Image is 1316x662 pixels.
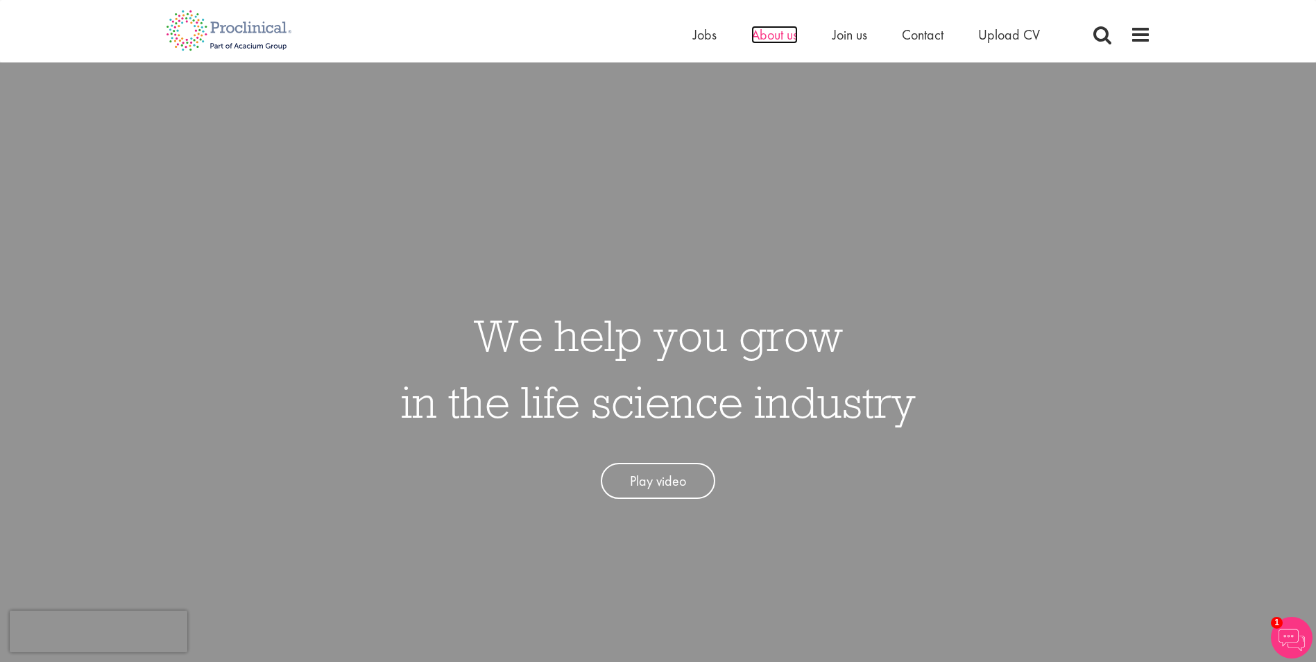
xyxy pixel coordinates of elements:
h1: We help you grow in the life science industry [401,302,916,435]
a: Jobs [693,26,717,44]
img: Chatbot [1271,617,1313,659]
a: About us [751,26,798,44]
a: Play video [601,463,715,500]
a: Join us [832,26,867,44]
a: Contact [902,26,943,44]
a: Upload CV [978,26,1040,44]
span: 1 [1271,617,1283,629]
